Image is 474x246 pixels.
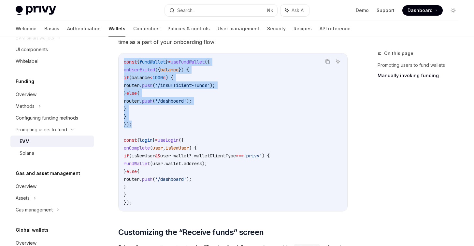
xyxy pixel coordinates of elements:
span: } [124,168,126,174]
span: push [142,98,152,104]
a: Policies & controls [167,21,210,36]
span: n [163,75,165,80]
span: wallet [173,153,189,159]
span: ( [129,153,132,159]
span: walletClientType [194,153,236,159]
span: user [152,145,163,151]
a: Configuring funding methods [10,112,94,124]
a: Wallets [108,21,125,36]
div: Methods [16,102,35,110]
span: onUserExited [124,67,155,73]
span: { [137,168,139,174]
span: 1000 [152,75,163,80]
span: }) { [179,67,189,73]
span: if [124,75,129,80]
span: balance [132,75,150,80]
span: . [181,161,184,166]
span: push [142,82,152,88]
span: ({ [205,59,210,65]
span: ⌘ K [266,8,273,13]
span: isNewUser [132,153,155,159]
span: && [155,153,160,159]
span: ) { [165,75,173,80]
div: Gas management [16,206,53,214]
h5: Gas and asset management [16,169,80,177]
a: Recipes [294,21,312,36]
span: ( [152,98,155,104]
span: fundWallet [139,59,165,65]
span: Ask AI [292,7,305,14]
a: Basics [44,21,59,36]
span: { [137,137,139,143]
span: ( [152,176,155,182]
a: Welcome [16,21,36,36]
a: Whitelabel [10,55,94,67]
span: ( [152,82,155,88]
button: Copy the contents from the code block [323,57,332,66]
span: router [124,98,139,104]
a: Demo [356,7,369,14]
span: } [124,90,126,96]
div: Prompting users to fund [16,126,67,134]
span: . [139,82,142,88]
div: Whitelabel [16,57,38,65]
span: } [152,137,155,143]
a: Manually invoking funding [378,70,464,81]
span: '/insufficient-funds' [155,82,210,88]
a: EVM [10,136,94,147]
span: . [163,161,165,166]
span: '/dashboard' [155,98,186,104]
img: light logo [16,6,56,15]
a: User management [218,21,259,36]
span: === [236,153,244,159]
a: Support [377,7,395,14]
span: const [124,137,137,143]
span: . [139,176,142,182]
span: }); [124,122,132,127]
span: . [171,153,173,159]
span: else [126,168,137,174]
div: Overview [16,91,36,98]
span: = [155,137,158,143]
span: onComplete [124,145,150,151]
span: Customizing the “Receive funds” screen [118,227,264,238]
span: ) { [189,145,197,151]
a: Prompting users to fund wallets [378,60,464,70]
span: < [150,75,152,80]
span: useFundWallet [171,59,205,65]
span: { [137,90,139,96]
span: ); [186,98,192,104]
span: user [160,153,171,159]
span: const [124,59,137,65]
span: = [168,59,171,65]
span: fundWallet [124,161,150,166]
a: Connectors [133,21,160,36]
span: push [142,176,152,182]
span: 'privy' [244,153,262,159]
span: wallet [165,161,181,166]
a: Authentication [67,21,101,36]
button: Toggle dark mode [448,5,458,16]
span: else [126,90,137,96]
a: Security [267,21,286,36]
button: Search...⌘K [165,5,277,16]
span: ( [129,75,132,80]
span: isNewUser [165,145,189,151]
div: Solana [20,149,34,157]
span: ?. [189,153,194,159]
h5: Funding [16,78,34,85]
button: Ask AI [280,5,309,16]
a: UI components [10,44,94,55]
span: ); [210,82,215,88]
span: '/dashboard' [155,176,186,182]
span: } [124,184,126,190]
a: Overview [10,181,94,192]
span: } [165,59,168,65]
a: Overview [10,89,94,100]
span: ({ [179,137,184,143]
span: ) { [262,153,270,159]
div: Overview [16,182,36,190]
div: UI components [16,46,48,53]
span: useLogin [158,137,179,143]
div: Configuring funding methods [16,114,78,122]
